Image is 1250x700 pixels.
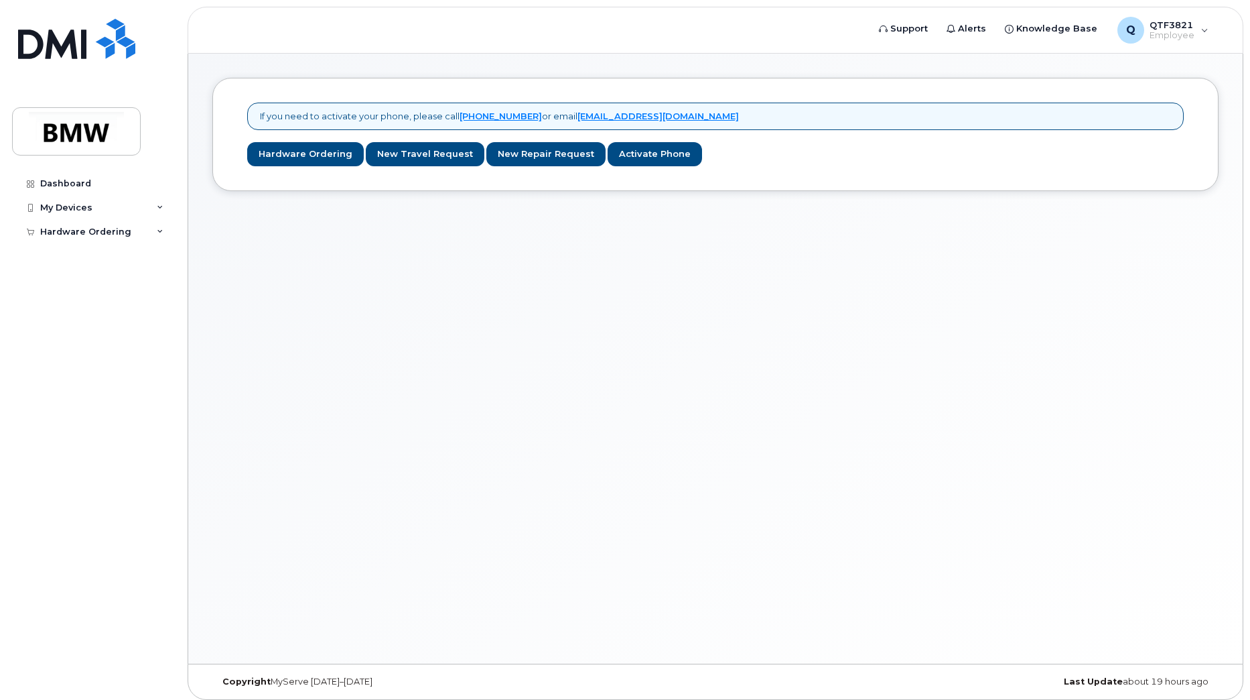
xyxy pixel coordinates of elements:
a: New Travel Request [366,142,484,167]
strong: Copyright [222,677,271,687]
div: about 19 hours ago [883,677,1219,687]
a: New Repair Request [486,142,606,167]
a: Hardware Ordering [247,142,364,167]
p: If you need to activate your phone, please call or email [260,110,739,123]
a: Activate Phone [608,142,702,167]
div: MyServe [DATE]–[DATE] [212,677,548,687]
strong: Last Update [1064,677,1123,687]
a: [PHONE_NUMBER] [460,111,542,121]
a: [EMAIL_ADDRESS][DOMAIN_NAME] [577,111,739,121]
